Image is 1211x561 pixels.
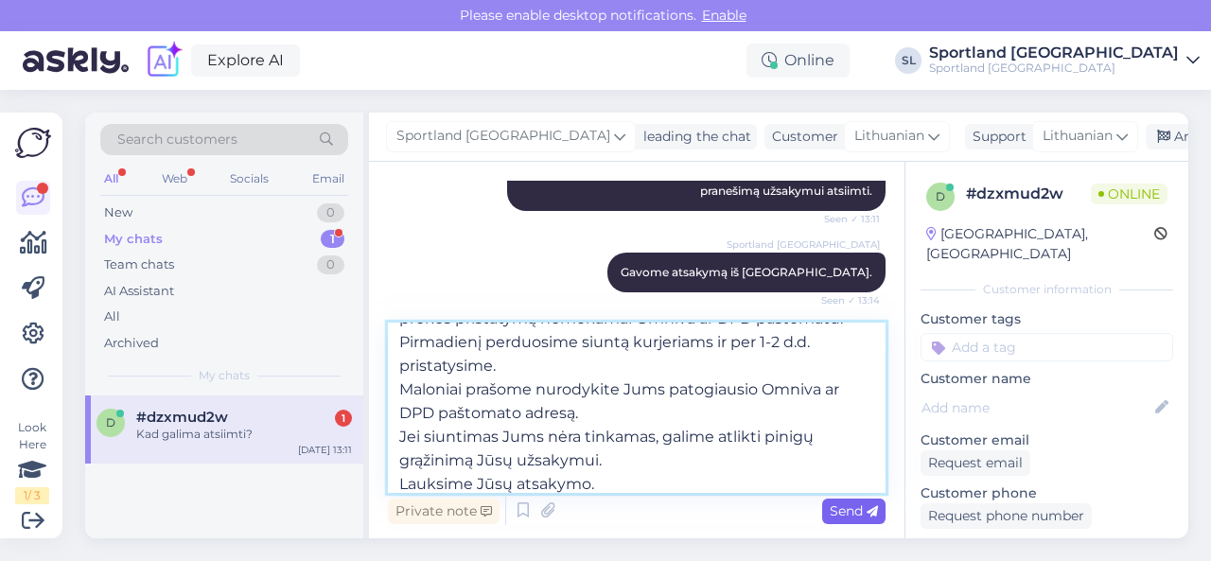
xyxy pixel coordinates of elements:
[117,130,237,149] span: Search customers
[136,409,228,426] span: #dzxmud2w
[104,255,174,274] div: Team chats
[308,167,348,191] div: Email
[965,127,1027,147] div: Support
[100,167,122,191] div: All
[921,450,1030,476] div: Request email
[727,237,880,252] span: Sportland [GEOGRAPHIC_DATA]
[158,167,191,191] div: Web
[746,44,850,78] div: Online
[321,230,344,249] div: 1
[317,203,344,222] div: 0
[830,502,878,519] span: Send
[144,41,184,80] img: explore-ai
[104,282,174,301] div: AI Assistant
[921,397,1151,418] input: Add name
[106,415,115,430] span: d
[191,44,300,77] a: Explore AI
[921,536,1173,556] p: Visited pages
[15,487,49,504] div: 1 / 3
[895,47,921,74] div: SL
[15,128,51,158] img: Askly Logo
[809,293,880,307] span: Seen ✓ 13:14
[921,369,1173,389] p: Customer name
[388,499,500,524] div: Private note
[764,127,838,147] div: Customer
[929,45,1179,61] div: Sportland [GEOGRAPHIC_DATA]
[396,126,610,147] span: Sportland [GEOGRAPHIC_DATA]
[936,189,945,203] span: d
[388,323,886,493] textarea: Gavome informacijos iš Akropolio Sportland fizinės parduotuvės personalo, jog šiuo metu neturime ...
[317,255,344,274] div: 0
[104,230,163,249] div: My chats
[1043,126,1113,147] span: Lithuanian
[809,212,880,226] span: Seen ✓ 13:11
[136,426,352,443] div: Kad galima atsiimti?
[104,203,132,222] div: New
[636,127,751,147] div: leading the chat
[921,281,1173,298] div: Customer information
[696,7,752,24] span: Enable
[298,443,352,457] div: [DATE] 13:11
[104,307,120,326] div: All
[104,334,159,353] div: Archived
[226,167,272,191] div: Socials
[15,419,49,504] div: Look Here
[1091,184,1167,204] span: Online
[926,224,1154,264] div: [GEOGRAPHIC_DATA], [GEOGRAPHIC_DATA]
[921,483,1173,503] p: Customer phone
[921,309,1173,329] p: Customer tags
[921,430,1173,450] p: Customer email
[199,367,250,384] span: My chats
[921,503,1092,529] div: Request phone number
[966,183,1091,205] div: # dzxmud2w
[854,126,924,147] span: Lithuanian
[929,45,1200,76] a: Sportland [GEOGRAPHIC_DATA]Sportland [GEOGRAPHIC_DATA]
[929,61,1179,76] div: Sportland [GEOGRAPHIC_DATA]
[921,333,1173,361] input: Add a tag
[335,410,352,427] div: 1
[621,265,872,279] span: Gavome atsakymą iš [GEOGRAPHIC_DATA].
